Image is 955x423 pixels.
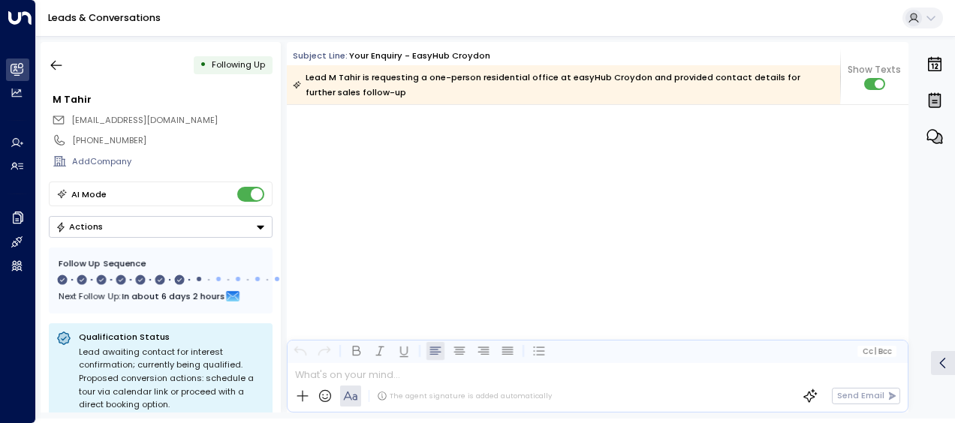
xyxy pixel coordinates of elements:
[377,391,552,401] div: The agent signature is added automatically
[49,216,273,238] button: Actions
[72,134,272,147] div: [PHONE_NUMBER]
[48,11,161,24] a: Leads & Conversations
[53,92,272,106] div: M Tahir
[71,114,218,126] span: [EMAIL_ADDRESS][DOMAIN_NAME]
[71,114,218,127] span: moodacca@gmail.com
[122,288,224,304] span: In about 6 days 2 hours
[848,63,901,76] span: Show Texts
[315,342,333,360] button: Redo
[79,331,265,343] p: Qualification Status
[49,216,273,238] div: Button group with a nested menu
[200,54,206,76] div: •
[71,187,107,202] div: AI Mode
[59,257,263,270] div: Follow Up Sequence
[79,346,265,412] div: Lead awaiting contact for interest confirmation; currently being qualified. Proposed conversion a...
[857,346,896,357] button: Cc|Bcc
[212,58,265,70] span: Following Up
[293,70,833,100] div: Lead M Tahir is requesting a one-person residential office at easyHub Croydon and provided contac...
[291,342,309,360] button: Undo
[72,155,272,168] div: AddCompany
[56,221,103,232] div: Actions
[349,49,490,62] div: Your enquiry - easyHub Croydon
[875,347,877,355] span: |
[59,288,263,304] div: Next Follow Up:
[863,347,892,355] span: Cc Bcc
[293,49,348,61] span: Subject Line:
